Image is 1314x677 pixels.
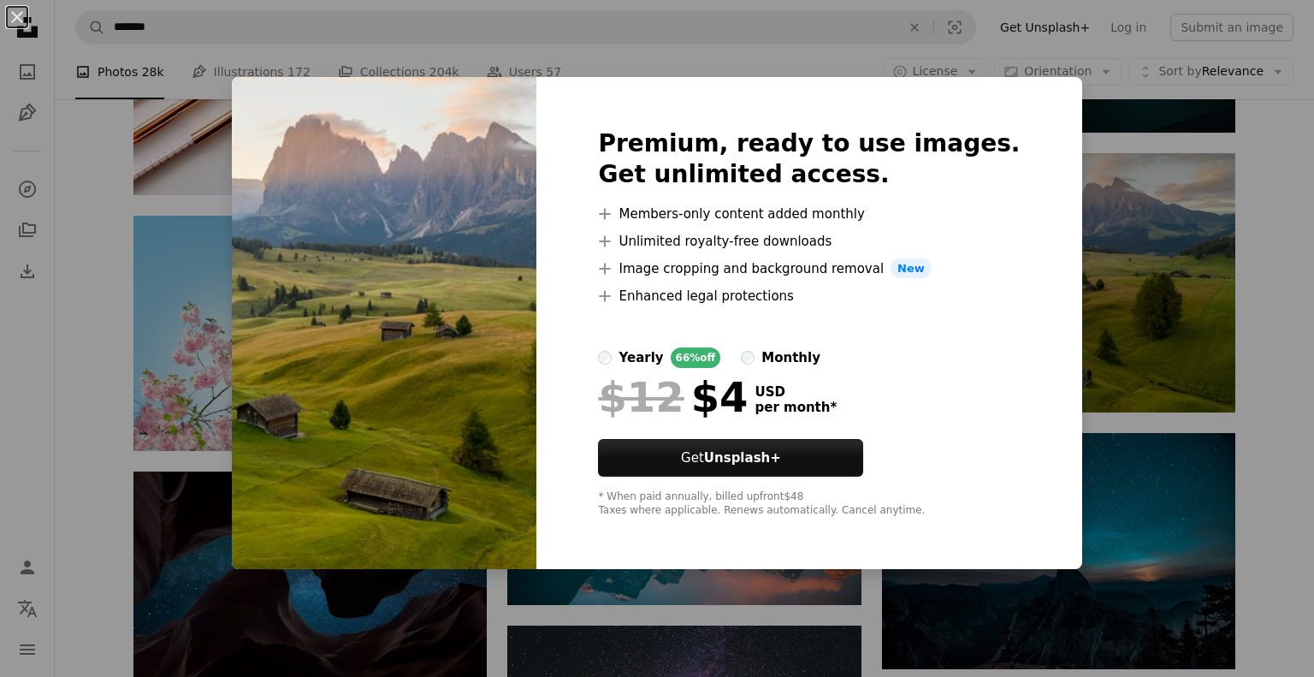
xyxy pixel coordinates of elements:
[671,347,721,368] div: 66% off
[598,375,684,419] span: $12
[741,351,755,365] input: monthly
[704,450,781,466] strong: Unsplash+
[761,347,820,368] div: monthly
[598,286,1020,306] li: Enhanced legal protections
[755,400,837,415] span: per month *
[598,258,1020,279] li: Image cropping and background removal
[598,375,748,419] div: $4
[598,351,612,365] input: yearly66%off
[598,128,1020,190] h2: Premium, ready to use images. Get unlimited access.
[598,204,1020,224] li: Members-only content added monthly
[598,439,863,477] button: GetUnsplash+
[755,384,837,400] span: USD
[619,347,663,368] div: yearly
[598,231,1020,252] li: Unlimited royalty-free downloads
[598,490,1020,518] div: * When paid annually, billed upfront $48 Taxes where applicable. Renews automatically. Cancel any...
[232,77,536,570] img: premium_photo-1669829638352-7d1c3a306a5c
[891,258,932,279] span: New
